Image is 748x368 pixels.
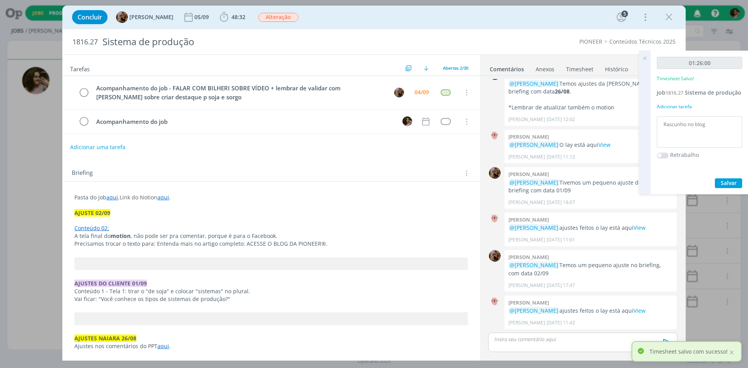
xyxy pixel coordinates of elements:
span: 48:32 [231,13,245,21]
a: Conteúdo 02: [74,224,109,232]
span: @[PERSON_NAME] [510,261,558,269]
p: [PERSON_NAME] [508,319,545,326]
button: 5 [615,11,628,23]
p: ajustes feitos o lay está aqui [508,224,673,232]
button: N [401,116,413,127]
a: aqui [157,194,169,201]
p: Pasta do job . [74,194,468,201]
p: [PERSON_NAME] [508,116,545,123]
a: View [598,141,610,148]
a: Job1816.27Sistema de produção [657,89,741,96]
div: Acompanhamento do job [93,117,395,127]
button: Alteração [258,12,299,22]
p: Temos um pequeno ajuste no briefing, com data 02/09 [508,261,673,277]
span: 1816.27 [665,89,683,96]
b: [PERSON_NAME] [508,171,549,178]
img: A [116,11,128,23]
p: Tivemos um pequeno ajuste do cliente, no briefing com data 01/09 [508,179,673,195]
strong: AJUSTE 02/09 [74,209,110,217]
a: View [633,307,646,314]
p: [PERSON_NAME] [508,282,545,289]
span: Abertas 2/30 [443,65,468,71]
strong: 26/08 [555,88,570,95]
p: Temos ajustes da [PERSON_NAME], no briefing com data . [508,80,673,96]
div: Adicionar tarefa [657,103,742,110]
img: A [489,250,501,262]
button: A[PERSON_NAME] [116,11,173,23]
b: [PERSON_NAME] [508,299,549,306]
span: . [169,194,171,201]
span: Precisamos trocar o texto para: Entenda mais no artigo completo: ACESSE O BLOG DA PIONEER®. [74,240,328,247]
p: O lay está aqui [508,141,673,149]
p: Timesheet Salvo! [657,75,694,82]
p: [PERSON_NAME] [508,153,545,160]
a: Comentários [489,62,524,73]
p: ajustes feitos o lay está aqui [508,307,673,315]
p: Timesheet salvo com sucesso! [649,347,728,356]
p: *Lembrar de atualizar também o motion [508,104,673,111]
a: aqui [157,342,169,350]
span: Sistema de produção [685,89,741,96]
span: @[PERSON_NAME] [510,80,558,87]
span: Link do Notion [120,194,157,201]
span: Conteúdo 1 - Tela 1: tirar o "de soja" e colocar "sistemas" no plural. [74,287,250,295]
span: @[PERSON_NAME] [510,307,558,314]
button: Concluir [72,10,108,24]
div: 04/09 [415,90,429,95]
button: 48:32 [218,11,247,23]
strong: AJUSTES NAIARA 26/08 [74,335,136,342]
span: [DATE] 11:42 [547,319,575,326]
a: PIONEER [579,38,602,45]
p: Ajustes nos comentários do PPT . [74,342,468,350]
b: [PERSON_NAME] [508,216,549,223]
img: A [489,167,501,179]
img: N [402,116,412,126]
span: Vai ficar: "Você conhece os tipos de sistemas de produção?" [74,295,230,303]
span: Salvar [721,179,737,187]
label: Retrabalho [670,151,699,159]
div: Acompanhamento do job - FALAR COM BILHERI SOBRE VÍDEO + lembrar de validar com [PERSON_NAME] sobr... [93,83,387,102]
img: A [489,130,501,141]
span: 1816.27 [72,38,98,46]
img: A [489,296,501,307]
span: @[PERSON_NAME] [510,141,558,148]
span: A tela final do [74,232,111,239]
p: [PERSON_NAME] [508,199,545,206]
div: Sistema de produção [99,32,421,51]
a: Conteúdos Técnicos 2025 [609,38,676,45]
strong: AJUSTES DO CLIENTE 01/09 [74,280,147,287]
span: [PERSON_NAME] [129,14,173,20]
span: [DATE] 11:01 [547,236,575,243]
div: dialog [62,5,686,361]
span: [DATE] 17:47 [547,282,575,289]
a: Timesheet [566,62,594,73]
button: Salvar [715,178,742,188]
b: [PERSON_NAME] [508,133,549,140]
span: @[PERSON_NAME] [510,224,558,231]
button: A [393,86,405,98]
span: [DATE] 11:12 [547,153,575,160]
span: [DATE] 12:02 [547,116,575,123]
div: Anexos [536,65,554,73]
span: Concluir [78,14,102,20]
strong: motion [111,232,131,239]
b: [PERSON_NAME] [508,254,549,261]
span: , não pode ser pra comentar, porque é para o Facebook. [131,232,277,239]
span: [DATE] 18:07 [547,199,575,206]
div: 5 [621,11,628,17]
img: A [394,88,404,97]
img: A [489,213,501,224]
a: aqui [106,194,118,201]
img: arrow-down.svg [424,66,429,70]
span: Tarefas [70,63,90,73]
span: Alteração [258,13,298,22]
div: 05/09 [194,14,210,20]
a: View [633,224,646,231]
p: [PERSON_NAME] [508,236,545,243]
span: Briefing [72,168,93,178]
a: Histórico [605,62,628,73]
span: @[PERSON_NAME] [510,179,558,186]
button: Adicionar uma tarefa [70,140,126,154]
